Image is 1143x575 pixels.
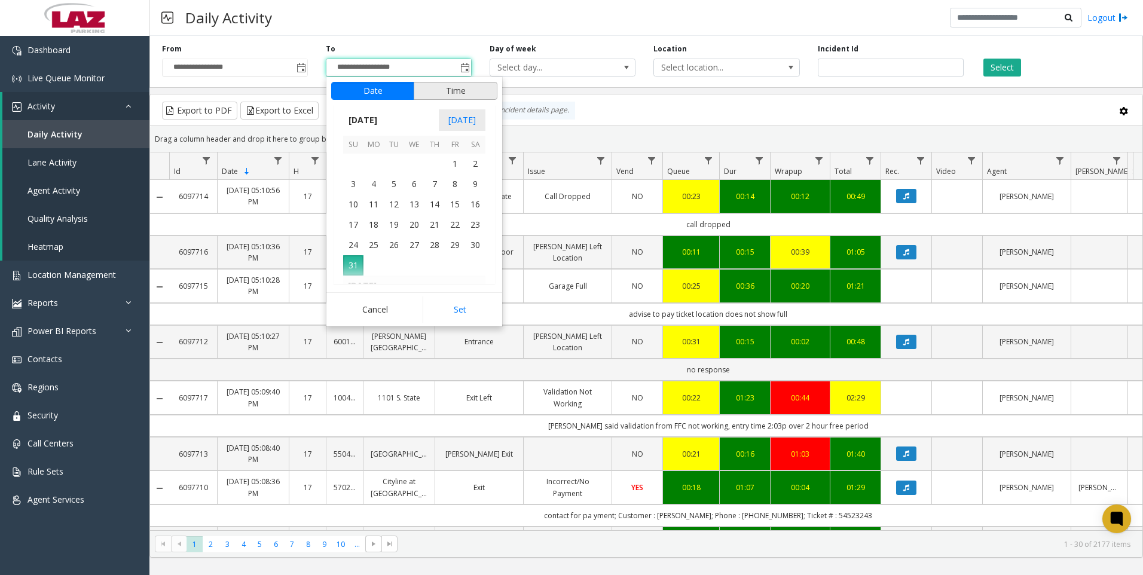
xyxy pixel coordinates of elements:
label: Incident Id [818,44,858,54]
th: We [404,136,424,154]
td: Monday, August 18, 2025 [363,215,384,235]
a: NO [619,280,655,292]
label: Day of week [490,44,536,54]
a: 00:15 [727,246,763,258]
img: 'icon' [12,271,22,280]
span: 14 [424,194,445,215]
a: [PERSON_NAME][GEOGRAPHIC_DATA] [371,331,427,353]
span: 12 [384,194,404,215]
a: [DATE] 05:10:36 PM [225,241,282,264]
span: Agent Services [27,494,84,505]
a: Id Filter Menu [198,152,215,169]
label: To [326,44,335,54]
button: Set [423,296,498,323]
span: Contacts [27,353,62,365]
a: Collapse Details [150,338,169,347]
div: 00:11 [670,246,712,258]
a: NO [619,191,655,202]
a: 6097716 [176,246,210,258]
span: Go to the last page [381,536,398,552]
div: 00:23 [670,191,712,202]
span: 15 [445,194,465,215]
span: Total [835,166,852,176]
span: Id [174,166,181,176]
span: Page 3 [219,536,236,552]
img: 'icon' [12,46,22,56]
a: 1101 S. State [371,392,427,403]
div: 00:21 [670,448,712,460]
span: 13 [404,194,424,215]
span: Date [222,166,238,176]
a: [PERSON_NAME] Exit [442,448,516,460]
a: 17 [297,336,319,347]
span: 4 [363,174,384,194]
a: 01:05 [838,246,873,258]
img: 'icon' [12,74,22,84]
a: 6097715 [176,280,210,292]
span: 18 [363,215,384,235]
td: Thursday, August 28, 2025 [424,235,445,255]
button: Date tab [331,82,414,100]
a: 00:48 [838,336,873,347]
span: 27 [404,235,424,255]
a: Validation Not Working [531,386,604,409]
button: Export to Excel [240,102,319,120]
a: Lane Filter Menu [505,152,521,169]
a: [GEOGRAPHIC_DATA] [371,448,427,460]
a: 00:12 [778,191,823,202]
a: H Filter Menu [307,152,323,169]
img: logout [1118,11,1128,24]
a: Call Dropped [531,191,604,202]
a: NO [619,336,655,347]
div: 02:29 [838,392,873,403]
span: NO [632,191,643,201]
a: Exit [442,482,516,493]
a: [PERSON_NAME] [990,191,1063,202]
div: 00:20 [778,280,823,292]
span: [DATE] [439,109,485,131]
span: Page 4 [236,536,252,552]
a: Lane Activity [2,148,149,176]
a: NO [619,246,655,258]
span: Page 6 [268,536,284,552]
img: 'icon' [12,327,22,337]
span: 25 [363,235,384,255]
div: 01:40 [838,448,873,460]
span: Select day... [490,59,606,76]
th: Fr [445,136,465,154]
span: NO [632,449,643,459]
div: 00:02 [778,336,823,347]
div: Data table [150,152,1142,530]
a: 01:23 [727,392,763,403]
td: Saturday, August 23, 2025 [465,215,485,235]
a: 6097712 [176,336,210,347]
a: 550417 [334,448,356,460]
span: Page 2 [203,536,219,552]
span: 26 [384,235,404,255]
span: 31 [343,255,363,276]
a: Heatmap [2,233,149,261]
button: Select [983,59,1021,77]
div: 00:16 [727,448,763,460]
a: YES [619,482,655,493]
td: Thursday, August 21, 2025 [424,215,445,235]
a: 600128 [334,336,356,347]
div: 00:36 [727,280,763,292]
a: 6097714 [176,191,210,202]
td: Wednesday, August 6, 2025 [404,174,424,194]
a: Logout [1087,11,1128,24]
a: 17 [297,246,319,258]
img: 'icon' [12,467,22,477]
span: Call Centers [27,438,74,449]
a: 00:25 [670,280,712,292]
span: NO [632,393,643,403]
a: 01:21 [838,280,873,292]
a: [DATE] 05:10:56 PM [225,185,282,207]
span: Page 11 [349,536,365,552]
td: Thursday, August 7, 2025 [424,174,445,194]
span: Daily Activity [27,129,82,140]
